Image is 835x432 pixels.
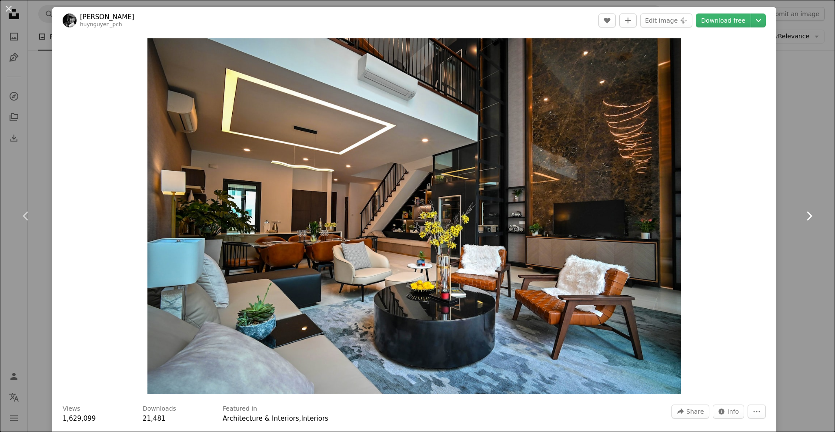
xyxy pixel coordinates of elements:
img: Go to Huy Nguyen's profile [63,13,77,27]
span: Info [728,405,739,418]
span: , [299,415,301,422]
button: Choose download size [751,13,766,27]
button: Edit image [640,13,692,27]
span: Share [686,405,704,418]
span: 1,629,099 [63,415,96,422]
a: Download free [696,13,751,27]
span: 21,481 [143,415,166,422]
a: Architecture & Interiors [223,415,299,422]
a: Next [783,174,835,258]
h3: Featured in [223,405,257,413]
a: Interiors [301,415,328,422]
button: Share this image [671,405,709,418]
h3: Downloads [143,405,176,413]
button: Zoom in on this image [147,38,681,394]
h3: Views [63,405,80,413]
button: Stats about this image [713,405,745,418]
a: huynguyen_pch [80,21,122,27]
a: [PERSON_NAME] [80,13,134,21]
button: Add to Collection [619,13,637,27]
button: More Actions [748,405,766,418]
img: brown wooden table with chairs [147,38,681,394]
button: Like [598,13,616,27]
